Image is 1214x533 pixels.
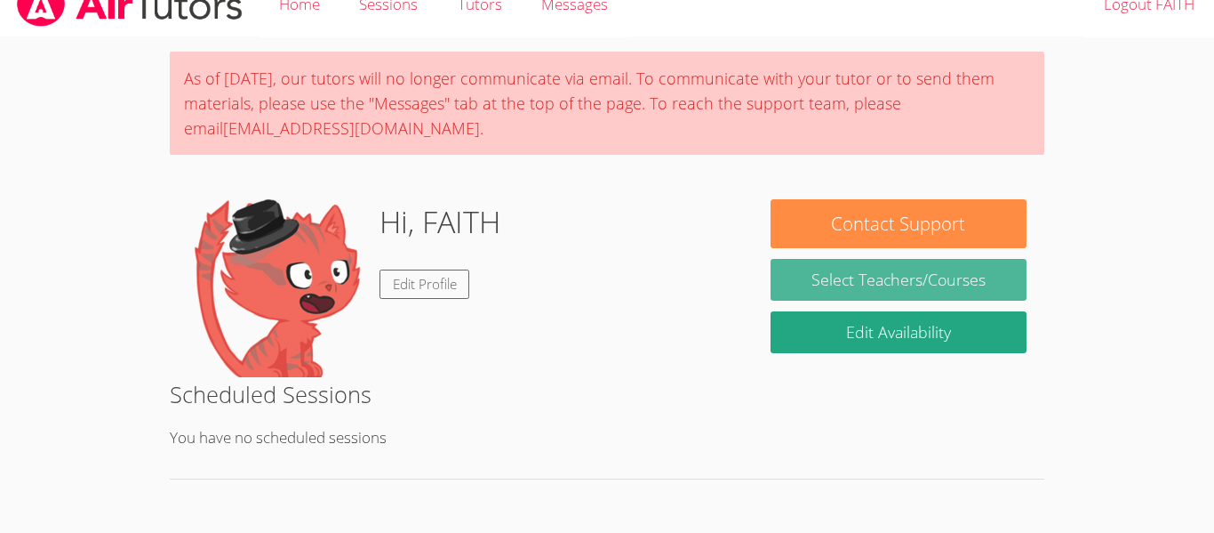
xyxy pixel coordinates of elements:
a: Edit Availability [771,311,1026,353]
div: As of [DATE], our tutors will no longer communicate via email. To communicate with your tutor or ... [170,52,1044,155]
a: Select Teachers/Courses [771,259,1026,301]
h1: Hi, FAITH [379,199,500,245]
a: Edit Profile [379,270,470,299]
p: You have no scheduled sessions [170,425,1044,451]
img: default.png [188,199,365,377]
h2: Scheduled Sessions [170,377,1044,411]
button: Contact Support [771,199,1026,248]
